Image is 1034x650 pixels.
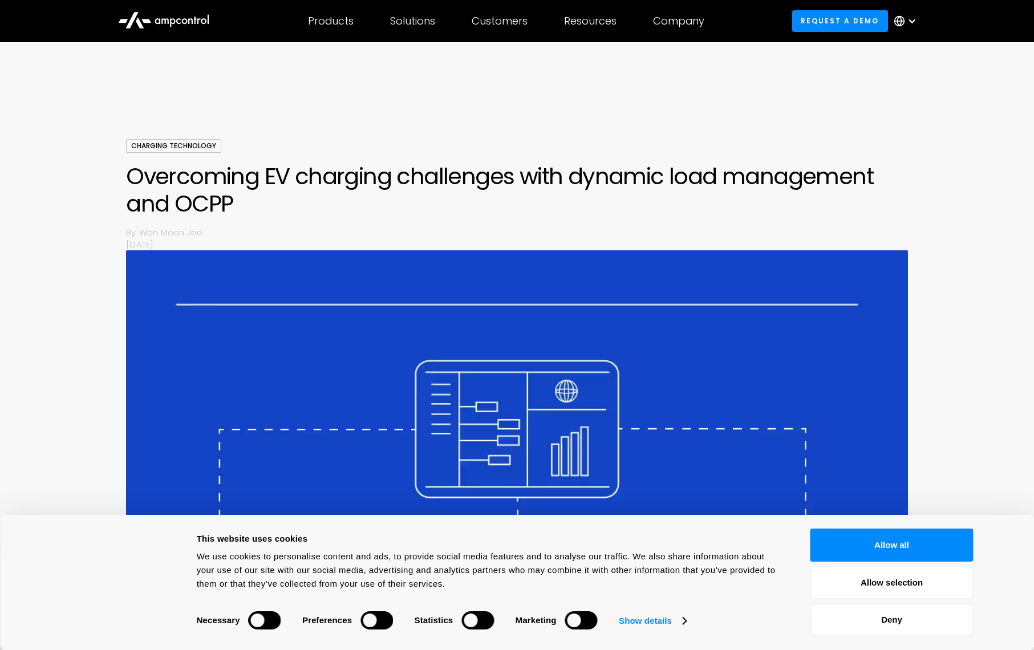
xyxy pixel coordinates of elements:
[415,615,453,625] strong: Statistics
[564,15,617,27] div: Resources
[810,603,974,636] button: Deny
[472,15,528,27] div: Customers
[302,615,352,625] strong: Preferences
[653,15,704,27] div: Company
[810,529,974,562] button: Allow all
[308,15,354,27] div: Products
[126,162,907,217] h1: Overcoming EV charging challenges with dynamic load management and OCPP
[810,566,974,599] button: Allow selection
[390,15,435,27] div: Solutions
[792,10,888,31] a: Request a demo
[197,532,785,546] div: This website uses cookies
[126,226,139,238] p: By
[126,238,907,250] p: [DATE]
[126,139,221,153] div: Charging Technology
[619,612,686,629] a: Show details
[139,226,908,238] p: Won Moon Joo
[197,615,240,625] strong: Necessary
[197,550,785,591] div: We use cookies to personalise content and ads, to provide social media features and to analyse ou...
[516,615,557,625] strong: Marketing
